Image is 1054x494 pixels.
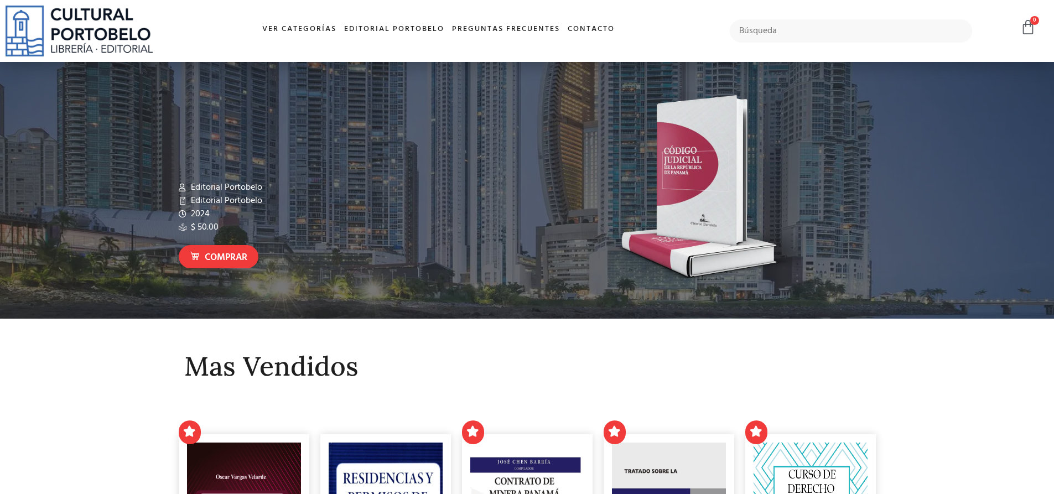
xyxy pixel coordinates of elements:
span: Editorial Portobelo [188,194,262,207]
a: Editorial Portobelo [340,18,448,41]
a: Preguntas frecuentes [448,18,564,41]
span: 0 [1030,16,1039,25]
span: Comprar [205,251,247,265]
a: Ver Categorías [258,18,340,41]
a: 0 [1020,19,1036,35]
span: $ 50.00 [188,221,219,234]
span: Editorial Portobelo [188,181,262,194]
a: Contacto [564,18,619,41]
span: 2024 [188,207,210,221]
a: Comprar [179,245,258,269]
input: Búsqueda [730,19,973,43]
h2: Mas Vendidos [184,352,870,381]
